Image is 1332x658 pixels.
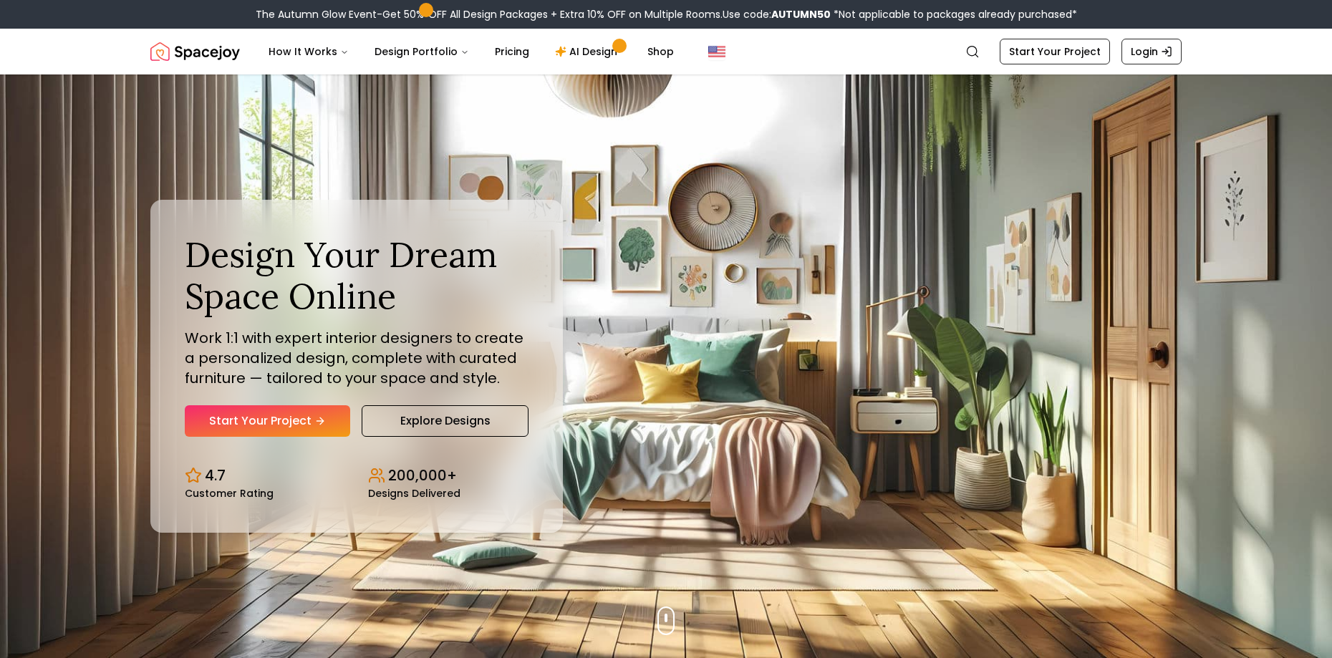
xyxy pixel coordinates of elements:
img: Spacejoy Logo [150,37,240,66]
a: Start Your Project [185,405,350,437]
a: AI Design [544,37,633,66]
div: The Autumn Glow Event-Get 50% OFF All Design Packages + Extra 10% OFF on Multiple Rooms. [256,7,1077,21]
span: Use code: [723,7,831,21]
a: Shop [636,37,685,66]
img: United States [708,43,725,60]
nav: Global [150,29,1182,74]
p: 200,000+ [388,465,457,485]
b: AUTUMN50 [771,7,831,21]
small: Customer Rating [185,488,274,498]
small: Designs Delivered [368,488,460,498]
nav: Main [257,37,685,66]
a: Spacejoy [150,37,240,66]
div: Design stats [185,454,529,498]
a: Start Your Project [1000,39,1110,64]
p: Work 1:1 with expert interior designers to create a personalized design, complete with curated fu... [185,328,529,388]
h1: Design Your Dream Space Online [185,234,529,316]
span: *Not applicable to packages already purchased* [831,7,1077,21]
a: Explore Designs [362,405,529,437]
a: Login [1121,39,1182,64]
button: How It Works [257,37,360,66]
button: Design Portfolio [363,37,481,66]
a: Pricing [483,37,541,66]
p: 4.7 [205,465,226,485]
